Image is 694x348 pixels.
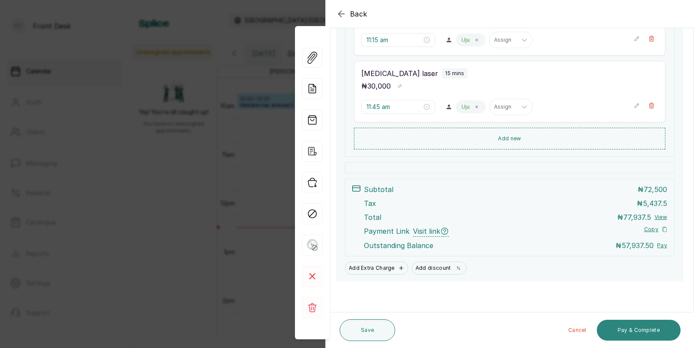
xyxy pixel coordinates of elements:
[345,262,408,275] button: Add Extra Charge
[657,242,667,249] button: Pay
[364,198,376,209] p: Tax
[412,262,467,275] button: Add discount
[367,82,391,90] span: 30,000
[361,81,391,91] p: ₦
[445,70,464,77] p: 15 mins
[637,198,667,209] p: ₦
[354,128,665,149] button: Add new
[364,212,381,222] p: Total
[617,212,651,222] p: ₦
[340,319,395,341] button: Save
[350,9,367,19] span: Back
[367,102,422,112] input: Select time
[364,226,409,237] span: Payment Link
[364,240,433,251] p: Outstanding Balance
[336,9,367,19] button: Back
[644,226,667,233] button: Copy
[462,36,470,43] p: Uju
[364,184,393,195] p: Subtotal
[561,320,593,341] button: Cancel
[615,240,654,251] p: ₦57,937.50
[462,103,470,110] p: Uju
[413,226,449,237] span: Visit link
[643,199,667,208] span: 5,437.5
[623,213,651,222] span: 77,937.5
[597,320,681,341] button: Pay & Complete
[367,35,422,45] input: Select time
[655,214,667,221] button: View
[644,185,667,194] span: 72,500
[361,68,438,79] p: [MEDICAL_DATA] laser
[638,184,667,195] p: ₦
